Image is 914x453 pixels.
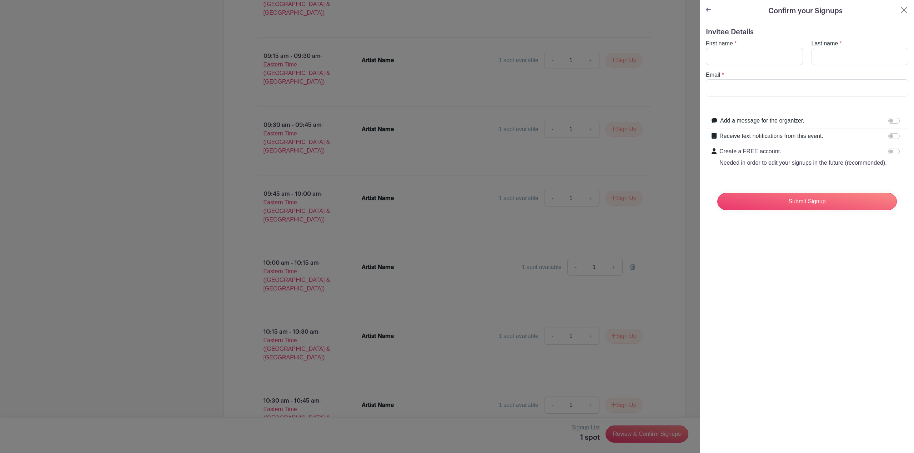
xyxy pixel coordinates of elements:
label: Email [706,71,720,79]
label: Receive text notifications from this event. [719,132,823,140]
label: Add a message for the organizer. [720,116,804,125]
h5: Confirm your Signups [768,6,843,16]
input: Submit Signup [717,193,897,210]
label: Last name [812,39,838,48]
p: Create a FREE account. [719,147,887,156]
p: Needed in order to edit your signups in the future (recommended). [719,159,887,167]
h5: Invitee Details [706,28,908,36]
label: First name [706,39,733,48]
button: Close [900,6,908,14]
